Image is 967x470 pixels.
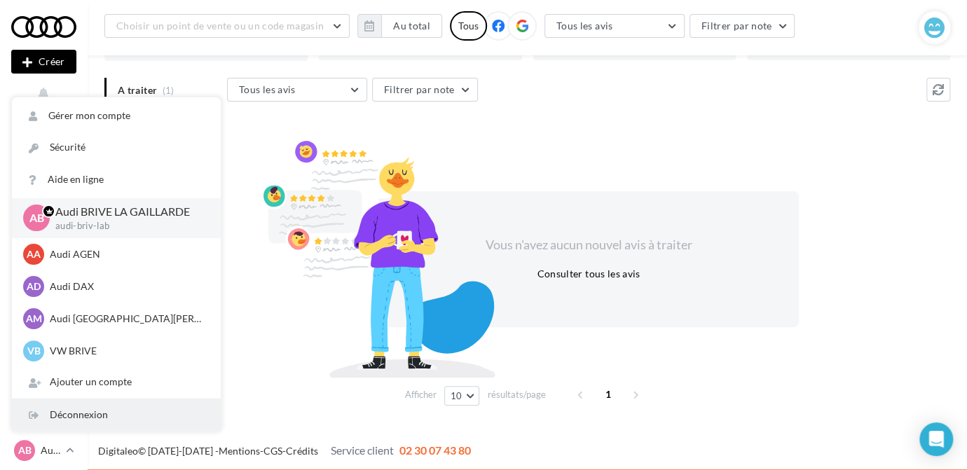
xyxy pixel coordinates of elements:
div: Déconnexion [12,399,221,431]
button: Filtrer par note [372,78,478,102]
a: Aide en ligne [12,164,221,195]
button: Filtrer par note [690,14,795,38]
p: Audi AGEN [50,247,204,261]
span: AD [27,279,41,293]
span: AB [29,210,44,226]
button: 10 [444,386,480,406]
button: Consulter tous les avis [531,265,645,282]
span: 02 30 07 43 80 [399,443,471,457]
span: VB [27,344,41,358]
span: 10 [451,390,462,401]
button: Tous les avis [227,78,367,102]
span: AA [27,247,41,261]
a: CGS [263,445,282,457]
a: Crédits [286,445,318,457]
div: Ajouter un compte [12,366,221,398]
button: Notifications [11,83,76,117]
div: Open Intercom Messenger [919,422,953,456]
a: Sécurité [12,132,221,163]
span: Service client [331,443,394,457]
button: Créer [11,50,76,74]
span: Afficher [405,388,437,401]
a: Gérer mon compte [12,100,221,132]
button: Choisir un point de vente ou un code magasin [104,14,350,38]
span: Tous les avis [556,20,613,32]
p: Audi [GEOGRAPHIC_DATA][PERSON_NAME] [50,312,204,326]
a: AB Audi BRIVE LA GAILLARDE [11,437,76,464]
p: audi-briv-lab [55,220,198,233]
span: résultats/page [487,388,545,401]
span: Choisir un point de vente ou un code magasin [116,20,324,32]
p: Audi DAX [50,279,204,293]
span: AM [26,312,42,326]
span: 1 [597,383,619,406]
div: Vous n'avez aucun nouvel avis à traiter [468,236,709,254]
button: Au total [357,14,442,38]
p: VW BRIVE [50,344,204,358]
p: Audi BRIVE LA GAILLARDE [41,443,60,457]
button: Au total [381,14,442,38]
a: Mentions [219,445,260,457]
div: Tous [450,11,487,41]
span: Tous les avis [239,83,296,95]
div: Nouvelle campagne [11,50,76,74]
a: Digitaleo [98,445,138,457]
span: AB [18,443,32,457]
p: Audi BRIVE LA GAILLARDE [55,204,198,220]
button: Tous les avis [544,14,685,38]
span: © [DATE]-[DATE] - - - [98,445,471,457]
